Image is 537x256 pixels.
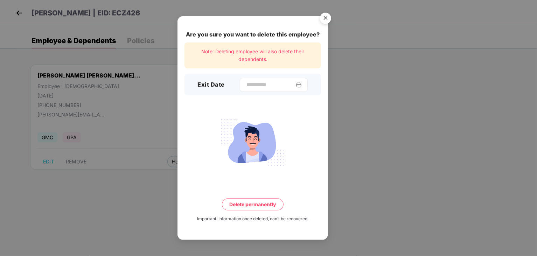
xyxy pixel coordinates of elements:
div: Note: Deleting employee will also delete their dependents. [184,42,321,69]
h3: Exit Date [198,80,225,89]
img: svg+xml;base64,PHN2ZyB4bWxucz0iaHR0cDovL3d3dy53My5vcmcvMjAwMC9zdmciIHdpZHRoPSI1NiIgaGVpZ2h0PSI1Ni... [316,9,335,29]
div: Are you sure you want to delete this employee? [184,30,321,39]
img: svg+xml;base64,PHN2ZyBpZD0iQ2FsZW5kYXItMzJ4MzIiIHhtbG5zPSJodHRwOi8vd3d3LnczLm9yZy8yMDAwL3N2ZyIgd2... [296,82,302,88]
div: Important! Information once deleted, can’t be recovered. [197,216,308,222]
button: Delete permanently [222,198,284,210]
button: Close [316,9,335,28]
img: svg+xml;base64,PHN2ZyB4bWxucz0iaHR0cDovL3d3dy53My5vcmcvMjAwMC9zdmciIHdpZHRoPSIyMjQiIGhlaWdodD0iMT... [214,115,292,170]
